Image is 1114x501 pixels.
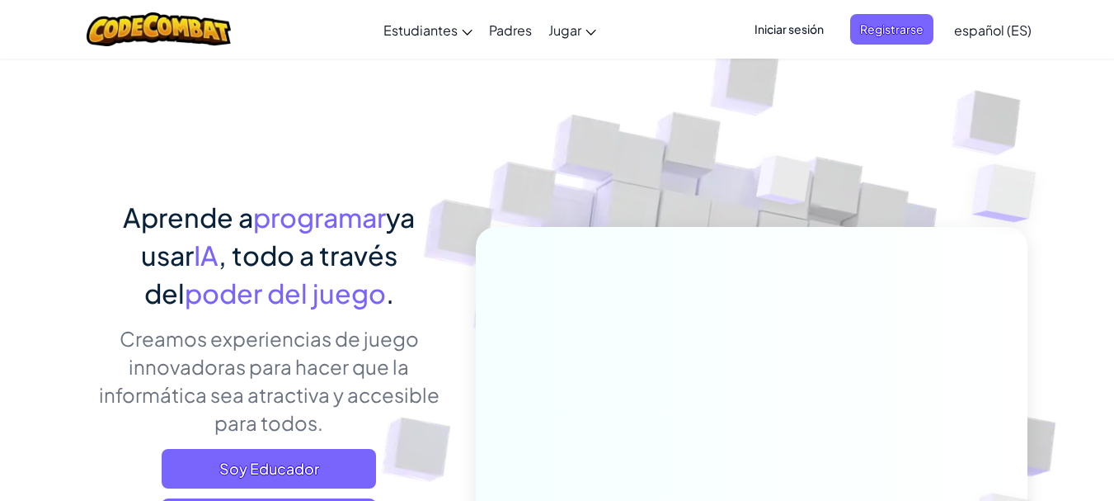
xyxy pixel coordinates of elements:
[123,201,253,234] font: Aprende a
[548,21,581,39] font: Jugar
[383,21,458,39] font: Estudiantes
[144,239,397,310] font: , todo a través del
[481,7,540,52] a: Padres
[162,449,376,489] a: Soy Educador
[745,14,834,45] button: Iniciar sesión
[194,239,219,272] font: IA
[725,123,844,246] img: Cubos superpuestos
[954,21,1032,39] font: español (ES)
[860,21,924,36] font: Registrarse
[754,21,824,36] font: Iniciar sesión
[489,21,532,39] font: Padres
[253,201,386,234] font: programar
[540,7,604,52] a: Jugar
[386,276,394,310] font: .
[850,14,933,45] button: Registrarse
[87,12,231,46] img: Logotipo de CodeCombat
[99,326,439,435] font: Creamos experiencias de juego innovadoras para hacer que la informática sea atractiva y accesible...
[185,276,386,310] font: poder del juego
[946,7,1040,52] a: español (ES)
[375,7,481,52] a: Estudiantes
[219,459,319,478] font: Soy Educador
[939,124,1082,263] img: Cubos superpuestos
